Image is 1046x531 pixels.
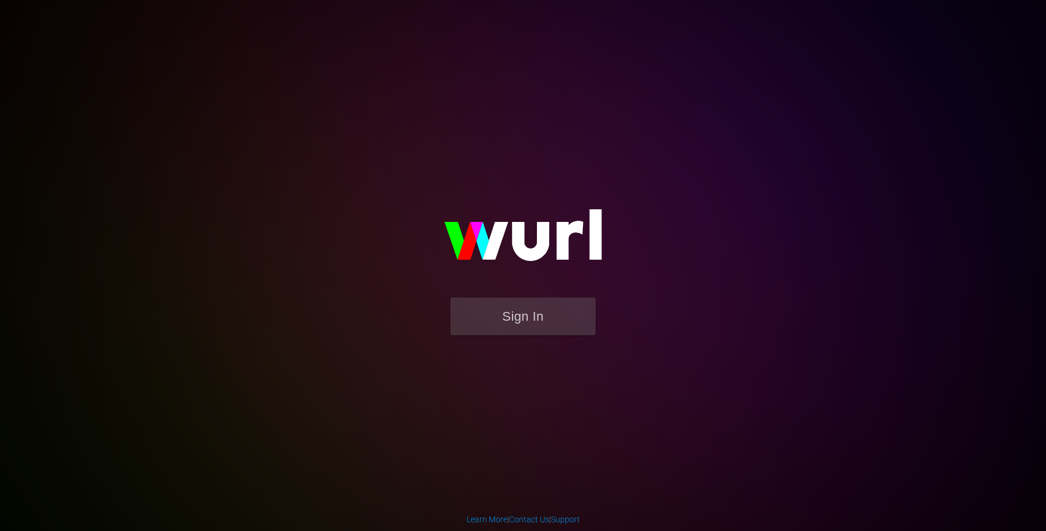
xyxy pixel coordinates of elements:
img: wurl-logo-on-black-223613ac3d8ba8fe6dc639794a292ebdb59501304c7dfd60c99c58986ef67473.svg [407,184,639,297]
a: Support [551,515,580,524]
a: Contact Us [509,515,549,524]
a: Learn More [467,515,507,524]
div: | | [467,514,580,525]
button: Sign In [450,297,596,335]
